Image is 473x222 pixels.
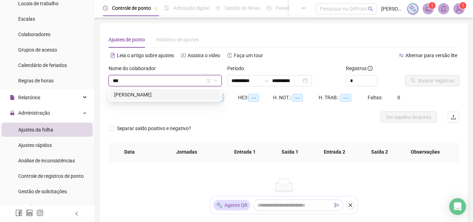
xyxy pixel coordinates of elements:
span: down [214,79,218,83]
th: Observações [397,142,454,162]
span: left [74,211,79,216]
span: file-done [164,6,169,11]
div: WILSON BARROS NUNES [110,89,220,100]
span: send [334,203,339,208]
span: Controle de registros de ponto [18,173,84,179]
div: Não há dados [117,195,451,203]
span: Faça um tour [234,53,263,58]
span: 0 [397,95,400,100]
span: youtube [181,53,186,58]
div: HE 3: [238,94,273,102]
span: Admissão digital [173,5,209,11]
th: Data [109,142,150,162]
span: Gestão de solicitações [18,189,67,194]
span: history [227,53,232,58]
span: --:-- [248,94,259,102]
th: Saída 2 [357,142,402,162]
span: Observações [402,148,448,156]
span: Separar saldo positivo e negativo? [114,125,194,132]
span: Controle de ponto [112,5,151,11]
span: linkedin [26,209,33,216]
span: lock [10,110,15,115]
span: --:-- [292,94,303,102]
span: swap [399,53,404,58]
div: Agente QR [213,200,250,210]
span: swap-right [264,78,269,83]
span: bell [440,6,447,12]
span: Colaboradores [18,32,50,37]
span: clock-circle [103,6,108,11]
span: Histórico de ajustes [156,37,199,42]
span: Regras de horas [18,78,54,83]
th: Saída 1 [267,142,312,162]
span: Leia o artigo sobre ajustes [117,53,174,58]
img: sparkle-icon.fc2bf0ac1784a2077858766a79e2daf3.svg [216,202,223,209]
label: Nome do colaborador [109,65,160,72]
th: Entrada 1 [223,142,267,162]
span: instagram [36,209,43,216]
span: Administração [18,110,50,116]
span: filter [207,79,211,83]
div: H. TRAB.: [319,94,368,102]
img: sparkle-icon.fc2bf0ac1784a2077858766a79e2daf3.svg [409,5,417,13]
span: to [264,78,269,83]
span: Ajustes de ponto [109,37,145,42]
span: Painel do DP [276,5,303,11]
th: Jornadas [150,142,222,162]
span: Gestão de férias [225,5,260,11]
span: 1 [462,3,464,8]
span: --:-- [340,94,351,102]
span: 1 [431,3,433,8]
span: info-circle [368,66,373,71]
button: Buscar registros [405,75,460,86]
span: dashboard [266,6,271,11]
span: Ocorrências [18,204,44,210]
span: Calendário de feriados [18,62,67,68]
div: H. NOT.: [273,94,319,102]
sup: 1 [429,2,436,9]
span: sun [216,6,221,11]
sup: Atualize o seu contato no menu Meus Dados [459,2,466,9]
span: Escalas [18,16,35,22]
span: notification [425,6,431,12]
button: Ver espelho de ponto [380,112,437,123]
span: ellipsis [301,6,306,11]
div: [PERSON_NAME] [114,91,216,99]
span: Grupos de acesso [18,47,57,53]
span: Assista o vídeo [188,53,220,58]
span: search [368,6,373,12]
span: upload [451,114,456,120]
span: facebook [15,209,22,216]
span: Alternar para versão lite [405,53,457,58]
span: [PERSON_NAME] [381,5,403,13]
span: Ajustes da folha [18,127,53,133]
span: Registros [346,65,373,72]
img: 56870 [454,4,464,14]
span: pushpin [154,6,158,11]
span: close [348,203,353,208]
div: Open Intercom Messenger [449,198,466,215]
span: Faltas: [368,95,383,100]
span: Relatórios [18,95,40,100]
th: Entrada 2 [312,142,357,162]
span: Locais de trabalho [18,1,58,6]
label: Período [227,65,249,72]
span: Ajustes rápidos [18,142,52,148]
span: file-text [110,53,115,58]
span: Análise de inconsistências [18,158,75,163]
span: file [10,95,15,100]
